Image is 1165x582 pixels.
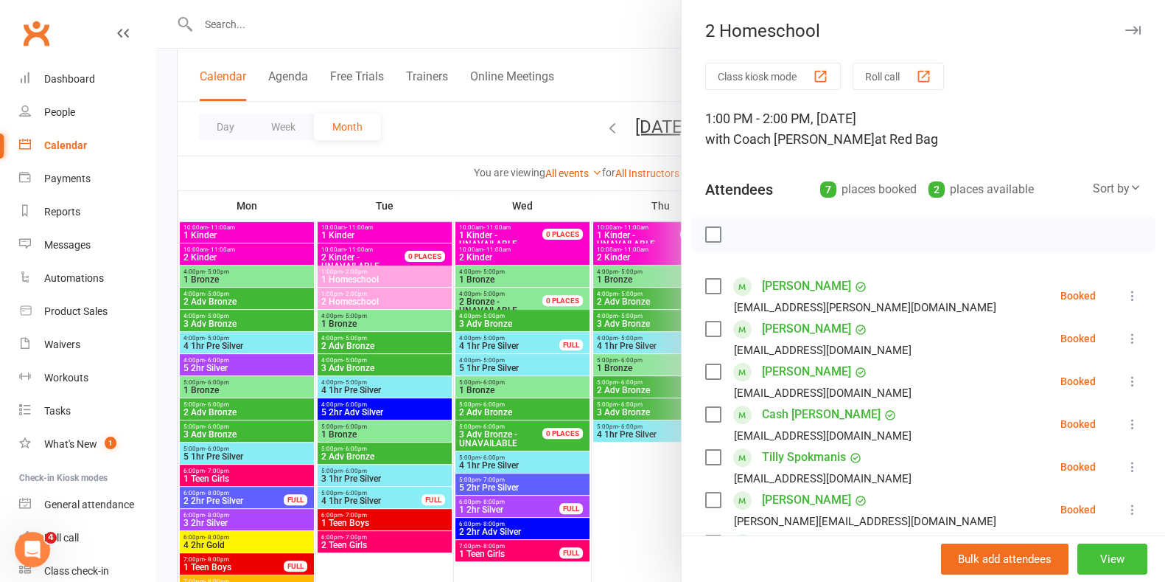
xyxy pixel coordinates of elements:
[734,341,912,360] div: [EMAIL_ADDRESS][DOMAIN_NAME]
[19,162,155,195] a: Payments
[928,179,1034,200] div: places available
[762,488,851,512] a: [PERSON_NAME]
[1060,462,1096,472] div: Booked
[44,73,95,85] div: Dashboard
[1077,544,1147,575] button: View
[941,544,1068,575] button: Bulk add attendees
[19,229,155,262] a: Messages
[19,96,155,129] a: People
[19,488,155,522] a: General attendance kiosk mode
[853,63,944,90] button: Roll call
[19,195,155,229] a: Reports
[875,131,938,147] span: at Red Bag
[19,522,155,555] a: Roll call
[928,181,945,198] div: 2
[734,384,912,403] div: [EMAIL_ADDRESS][DOMAIN_NAME]
[734,426,912,446] div: [EMAIL_ADDRESS][DOMAIN_NAME]
[1060,291,1096,301] div: Booked
[820,181,836,198] div: 7
[45,532,57,544] span: 4
[705,131,875,147] span: with Coach [PERSON_NAME]
[44,305,108,317] div: Product Sales
[44,438,97,450] div: What's New
[705,179,773,200] div: Attendees
[762,317,851,341] a: [PERSON_NAME]
[44,173,91,184] div: Payments
[44,532,79,544] div: Roll call
[762,531,851,555] a: [PERSON_NAME]
[734,298,996,317] div: [EMAIL_ADDRESS][PERSON_NAME][DOMAIN_NAME]
[19,361,155,395] a: Workouts
[19,428,155,461] a: What's New1
[19,262,155,295] a: Automations
[19,129,155,162] a: Calendar
[1060,333,1096,344] div: Booked
[19,295,155,328] a: Product Sales
[762,274,851,298] a: [PERSON_NAME]
[682,21,1165,41] div: 2 Homeschool
[19,63,155,96] a: Dashboard
[1060,419,1096,429] div: Booked
[762,360,851,384] a: [PERSON_NAME]
[762,403,881,426] a: Cash [PERSON_NAME]
[44,272,104,284] div: Automations
[44,239,91,251] div: Messages
[44,206,80,218] div: Reports
[19,395,155,428] a: Tasks
[762,446,846,469] a: Tilly Spokmanis
[44,339,80,350] div: Waivers
[1060,376,1096,387] div: Booked
[44,499,134,510] div: General attendance
[44,565,109,577] div: Class check-in
[44,405,71,417] div: Tasks
[1060,505,1096,515] div: Booked
[44,372,88,384] div: Workouts
[15,532,50,567] iframe: Intercom live chat
[1093,179,1141,198] div: Sort by
[18,15,55,52] a: Clubworx
[105,437,116,449] span: 1
[19,328,155,361] a: Waivers
[44,139,87,151] div: Calendar
[734,512,996,531] div: [PERSON_NAME][EMAIL_ADDRESS][DOMAIN_NAME]
[705,108,1141,150] div: 1:00 PM - 2:00 PM, [DATE]
[734,469,912,488] div: [EMAIL_ADDRESS][DOMAIN_NAME]
[705,63,841,90] button: Class kiosk mode
[44,106,75,118] div: People
[820,179,917,200] div: places booked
